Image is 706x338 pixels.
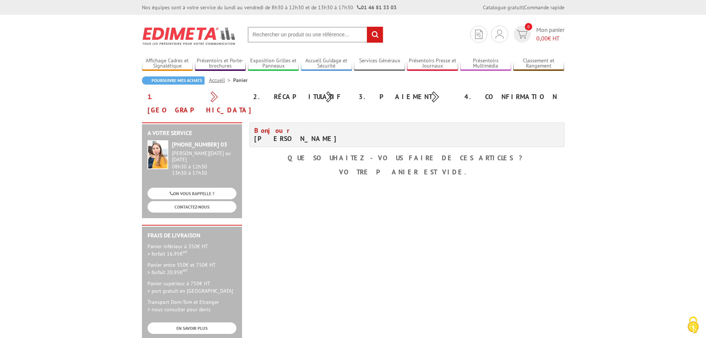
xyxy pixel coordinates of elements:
[172,150,236,176] div: 08h30 à 12h30 13h30 à 17h30
[148,140,168,169] img: widget-service.jpg
[459,90,564,104] div: 4. Confirmation
[148,269,188,276] span: > forfait 20.95€
[354,58,405,70] a: Services Généraux
[680,313,706,338] button: Cookies (fenêtre modale)
[353,90,459,104] div: 3. Paiement
[148,306,211,313] span: > nous consulter pour devis
[148,280,236,295] p: Panier supérieur à 750€ HT
[195,58,246,70] a: Présentoirs et Porte-brochures
[512,26,564,43] a: devis rapide 0 Mon panier 0,00€ HT
[357,4,397,11] strong: 01 46 81 33 03
[407,58,458,70] a: Présentoirs Presse et Journaux
[254,127,401,143] h4: [PERSON_NAME]
[288,154,526,162] b: Que souhaitez-vous faire de ces articles ?
[142,90,248,117] div: 1. [GEOGRAPHIC_DATA]
[248,58,299,70] a: Exposition Grilles et Panneaux
[142,22,236,50] img: Edimeta
[209,77,233,83] a: Accueil
[248,27,383,43] input: Rechercher un produit ou une référence...
[148,322,236,334] a: EN SAVOIR PLUS
[148,188,236,199] a: ON VOUS RAPPELLE ?
[233,76,248,84] li: Panier
[367,27,383,43] input: rechercher
[684,316,702,334] img: Cookies (fenêtre modale)
[148,288,233,294] span: > port gratuit en [GEOGRAPHIC_DATA]
[254,126,294,135] span: Bonjour
[475,30,483,39] img: devis rapide
[142,4,397,11] div: Nos équipes sont à votre service du lundi au vendredi de 8h30 à 12h30 et de 13h30 à 17h30
[148,250,188,257] span: > forfait 16.95€
[339,168,475,176] b: Votre panier est vide.
[483,4,523,11] a: Catalogue gratuit
[524,4,564,11] a: Commande rapide
[536,35,548,42] span: 0,00
[301,58,352,70] a: Accueil Guidage et Sécurité
[148,232,236,239] h2: Frais de Livraison
[148,298,236,313] p: Transport Dom-Tom et Etranger
[183,268,188,273] sup: HT
[495,30,504,39] img: devis rapide
[183,249,188,255] sup: HT
[517,30,527,39] img: devis rapide
[525,23,532,30] span: 0
[536,34,564,43] span: € HT
[513,58,564,70] a: Classement et Rangement
[142,76,205,85] a: Poursuivre mes achats
[148,201,236,213] a: CONTACTEZ-NOUS
[483,4,564,11] div: |
[172,141,227,148] strong: [PHONE_NUMBER] 03
[172,150,236,163] div: [PERSON_NAME][DATE] au [DATE]
[248,90,353,104] div: 2. Récapitulatif
[460,58,511,70] a: Présentoirs Multimédia
[148,130,236,137] h2: A votre service
[148,261,236,276] p: Panier entre 350€ et 750€ HT
[536,26,564,43] span: Mon panier
[142,58,193,70] a: Affichage Cadres et Signalétique
[148,243,236,257] p: Panier inférieur à 350€ HT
